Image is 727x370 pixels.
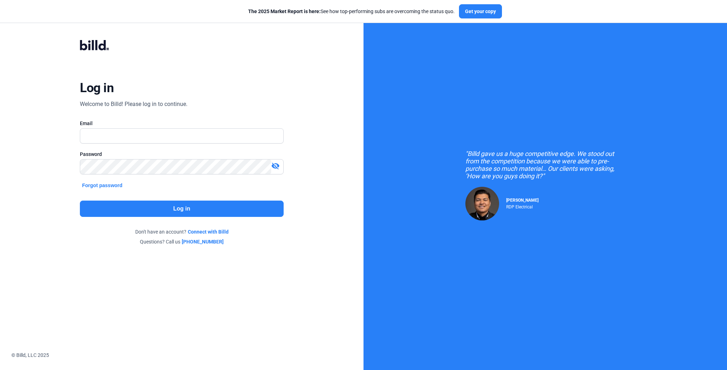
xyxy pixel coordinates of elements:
[80,201,283,217] button: Log in
[506,203,539,209] div: RDP Electrical
[271,162,280,170] mat-icon: visibility_off
[506,198,539,203] span: [PERSON_NAME]
[248,9,321,14] span: The 2025 Market Report is here:
[80,151,283,158] div: Password
[80,120,283,127] div: Email
[80,228,283,235] div: Don't have an account?
[182,238,224,245] a: [PHONE_NUMBER]
[188,228,229,235] a: Connect with Billd
[80,80,114,96] div: Log in
[459,4,502,18] button: Get your copy
[248,8,455,15] div: See how top-performing subs are overcoming the status quo.
[465,150,625,180] div: "Billd gave us a huge competitive edge. We stood out from the competition because we were able to...
[80,181,125,189] button: Forgot password
[80,238,283,245] div: Questions? Call us
[465,187,499,220] img: Raul Pacheco
[80,100,187,108] div: Welcome to Billd! Please log in to continue.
